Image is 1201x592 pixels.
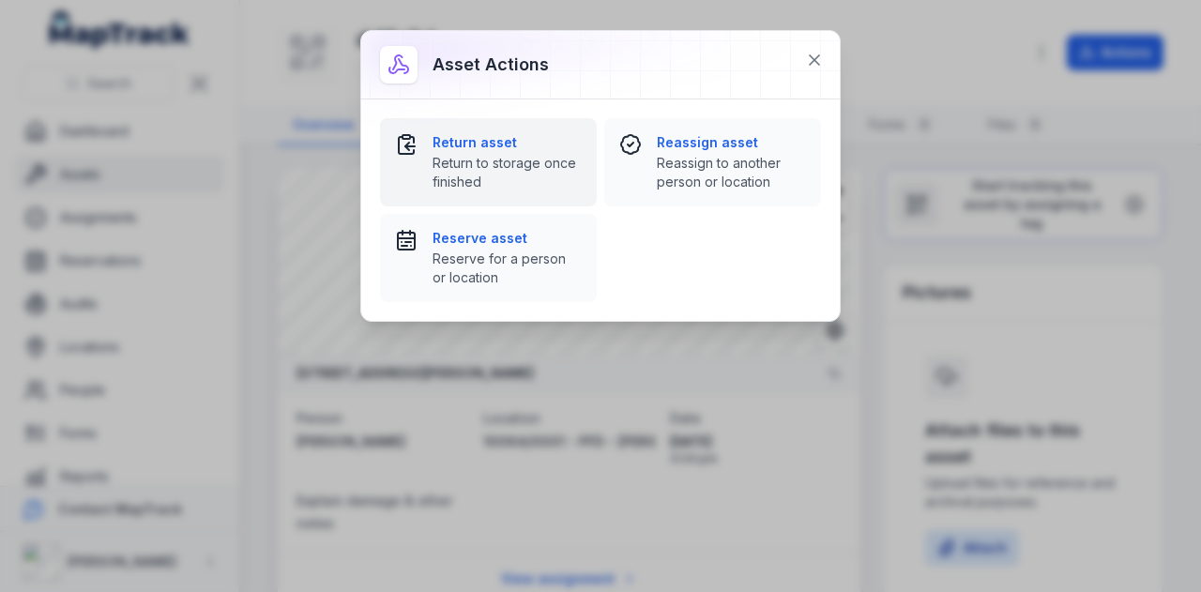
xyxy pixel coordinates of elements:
strong: Reassign asset [657,133,806,152]
strong: Return asset [433,133,582,152]
span: Reserve for a person or location [433,250,582,287]
button: Return assetReturn to storage once finished [380,118,597,206]
span: Reassign to another person or location [657,154,806,191]
span: Return to storage once finished [433,154,582,191]
h3: Asset actions [433,52,549,78]
button: Reserve assetReserve for a person or location [380,214,597,302]
button: Reassign assetReassign to another person or location [604,118,821,206]
strong: Reserve asset [433,229,582,248]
